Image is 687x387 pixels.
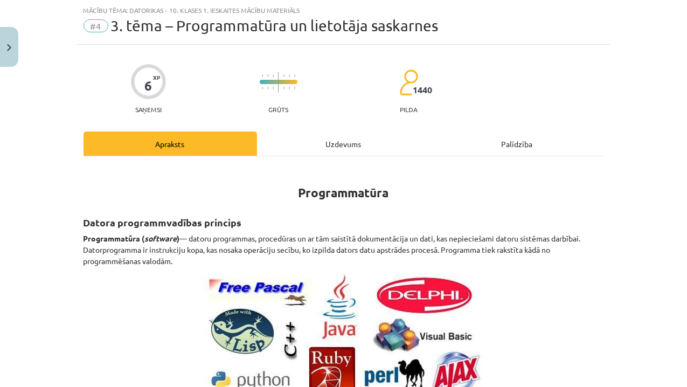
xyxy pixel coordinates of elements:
img: icon-short-line-57e1e144782c952c97e751825c79c345078a6d821885a25fce030b3d8c18986b.svg [289,74,290,77]
img: icon-short-line-57e1e144782c952c97e751825c79c345078a6d821885a25fce030b3d8c18986b.svg [267,87,268,89]
div: Uzdevums [257,132,431,156]
p: Grūts [268,106,288,113]
img: icon-close-lesson-0947bae3869378f0d4975bcd49f059093ad1ed9edebbc8119c70593378902aed.svg [7,44,11,51]
img: icon-short-line-57e1e144782c952c97e751825c79c345078a6d821885a25fce030b3d8c18986b.svg [262,87,263,89]
img: icon-long-line-d9ea69661e0d244f92f715978eff75569469978d946b2353a9bb055b3ed8787d.svg [278,72,279,93]
strong: Programmatūra ( ) [84,233,180,243]
div: 6 [144,78,152,93]
span: #4 [84,19,108,32]
img: icon-short-line-57e1e144782c952c97e751825c79c345078a6d821885a25fce030b3d8c18986b.svg [294,74,295,77]
img: icon-short-line-57e1e144782c952c97e751825c79c345078a6d821885a25fce030b3d8c18986b.svg [289,87,290,89]
img: icon-short-line-57e1e144782c952c97e751825c79c345078a6d821885a25fce030b3d8c18986b.svg [273,74,274,77]
div: Mācību tēma: Datorikas - 10. klases 1. ieskaites mācību materiāls [84,6,604,14]
img: icon-short-line-57e1e144782c952c97e751825c79c345078a6d821885a25fce030b3d8c18986b.svg [267,74,268,77]
img: icon-short-line-57e1e144782c952c97e751825c79c345078a6d821885a25fce030b3d8c18986b.svg [273,87,274,89]
img: students-c634bb4e5e11cddfef0936a35e636f08e4e9abd3cc4e673bd6f9a4125e45ecb1.svg [399,69,418,96]
div: Apraksts [84,132,257,156]
strong: Programmatūra [299,185,389,201]
span: XP [153,74,160,80]
p: Saņemsi [131,106,166,113]
img: icon-short-line-57e1e144782c952c97e751825c79c345078a6d821885a25fce030b3d8c18986b.svg [294,87,295,89]
img: icon-short-line-57e1e144782c952c97e751825c79c345078a6d821885a25fce030b3d8c18986b.svg [283,74,284,77]
em: software [145,233,177,243]
span: 1440 [413,85,432,95]
strong: Datora programmvadības princips [84,216,242,229]
p: pilda [400,106,417,113]
p: — datoru programmas, procedūras un ar tām saistītā dokumentācija un dati, kas nepieciešami datoru... [84,233,604,267]
div: Palīdzība [431,132,604,156]
img: icon-short-line-57e1e144782c952c97e751825c79c345078a6d821885a25fce030b3d8c18986b.svg [283,87,284,89]
img: icon-short-line-57e1e144782c952c97e751825c79c345078a6d821885a25fce030b3d8c18986b.svg [262,74,263,77]
span: 3. tēma – Programmatūra un lietotāja saskarnes [111,17,439,34]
